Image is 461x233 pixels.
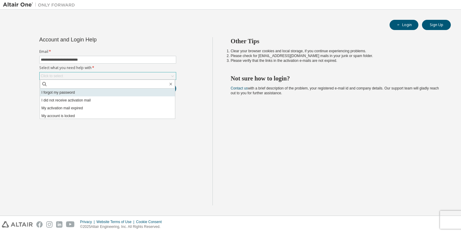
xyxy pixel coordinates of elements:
img: instagram.svg [46,221,53,228]
div: Website Terms of Use [96,219,136,224]
p: © 2025 Altair Engineering, Inc. All Rights Reserved. [80,224,165,229]
div: Privacy [80,219,96,224]
li: Please check for [EMAIL_ADDRESS][DOMAIN_NAME] mails in your junk or spam folder. [231,53,440,58]
img: facebook.svg [36,221,43,228]
button: Sign Up [422,20,451,30]
h2: Other Tips [231,37,440,45]
div: Click to select [40,72,176,80]
button: Login [390,20,418,30]
li: I forgot my password [40,89,175,96]
span: with a brief description of the problem, your registered e-mail id and company details. Our suppo... [231,86,439,95]
img: youtube.svg [66,221,75,228]
div: Account and Login Help [39,37,149,42]
a: Contact us [231,86,248,90]
label: Select what you need help with [39,65,176,70]
h2: Not sure how to login? [231,74,440,82]
div: Click to select [41,74,63,78]
img: Altair One [3,2,78,8]
img: altair_logo.svg [2,221,33,228]
div: Cookie Consent [136,219,165,224]
label: Email [39,49,176,54]
li: Please verify that the links in the activation e-mails are not expired. [231,58,440,63]
img: linkedin.svg [56,221,62,228]
li: Clear your browser cookies and local storage, if you continue experiencing problems. [231,49,440,53]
